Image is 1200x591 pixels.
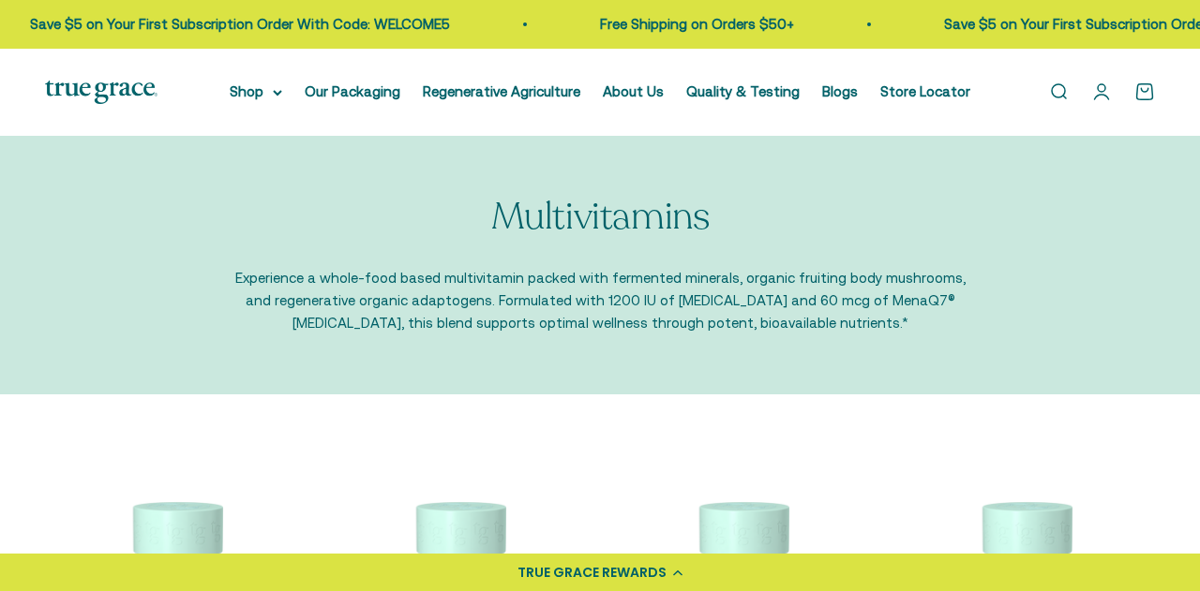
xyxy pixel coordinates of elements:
a: Our Packaging [305,83,400,99]
a: Store Locator [880,83,970,99]
div: TRUE GRACE REWARDS [517,563,667,583]
summary: Shop [230,81,282,103]
a: Regenerative Agriculture [423,83,580,99]
a: Quality & Testing [686,83,800,99]
p: Save $5 on Your First Subscription Order With Code: WELCOME5 [30,13,450,36]
a: Free Shipping on Orders $50+ [600,16,794,32]
a: About Us [603,83,664,99]
p: Experience a whole-food based multivitamin packed with fermented minerals, organic fruiting body ... [234,267,966,334]
a: Blogs [822,83,858,99]
p: Multivitamins [491,196,710,237]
